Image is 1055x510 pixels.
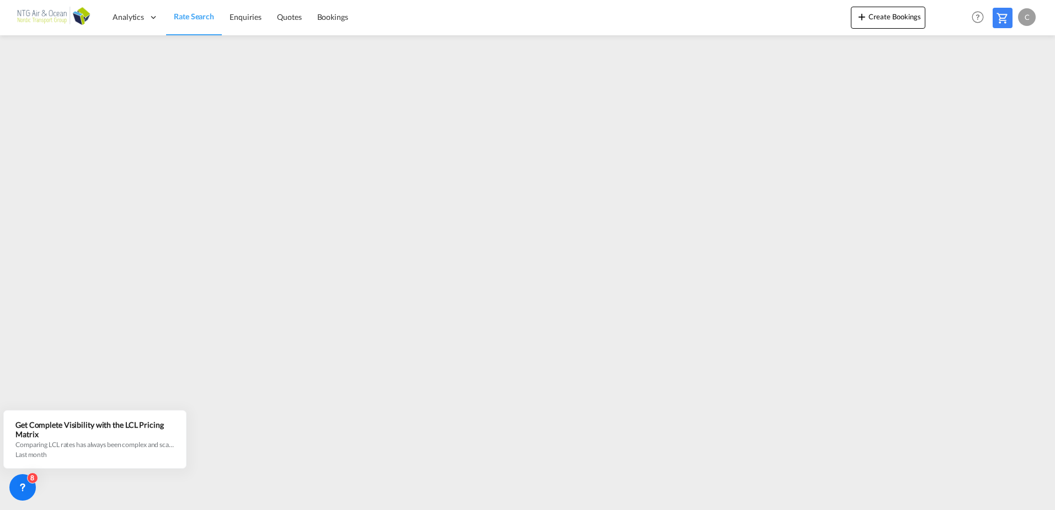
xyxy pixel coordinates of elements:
span: Quotes [277,12,301,22]
div: Help [968,8,993,28]
span: Rate Search [174,12,214,21]
span: Analytics [113,12,144,23]
span: Enquiries [230,12,262,22]
md-icon: icon-plus 400-fg [855,10,868,23]
img: af31b1c0b01f11ecbc353f8e72265e29.png [17,5,91,30]
span: Help [968,8,987,26]
div: C [1018,8,1036,26]
span: Bookings [317,12,348,22]
button: icon-plus 400-fgCreate Bookings [851,7,925,29]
